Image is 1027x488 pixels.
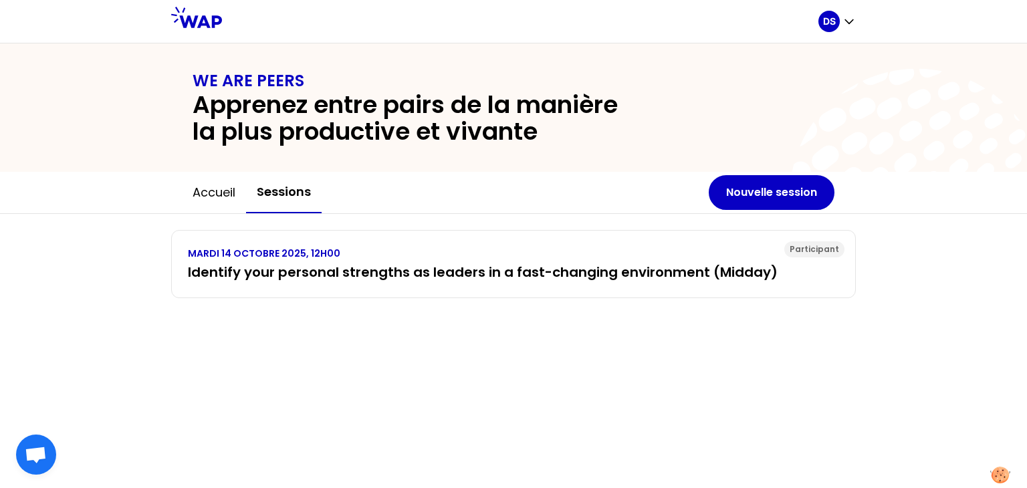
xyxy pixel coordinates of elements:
h3: Identify your personal strengths as leaders in a fast-changing environment (Midday) [188,263,839,281]
p: DS [823,15,836,28]
p: MARDI 14 OCTOBRE 2025, 12H00 [188,247,839,260]
button: Nouvelle session [709,175,834,210]
h2: Apprenez entre pairs de la manière la plus productive et vivante [193,92,642,145]
button: DS [818,11,856,32]
a: MARDI 14 OCTOBRE 2025, 12H00Identify your personal strengths as leaders in a fast-changing enviro... [188,247,839,281]
button: Sessions [246,172,322,213]
button: Accueil [182,172,246,213]
h1: WE ARE PEERS [193,70,834,92]
div: Ouvrir le chat [16,435,56,475]
div: Participant [784,241,844,257]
